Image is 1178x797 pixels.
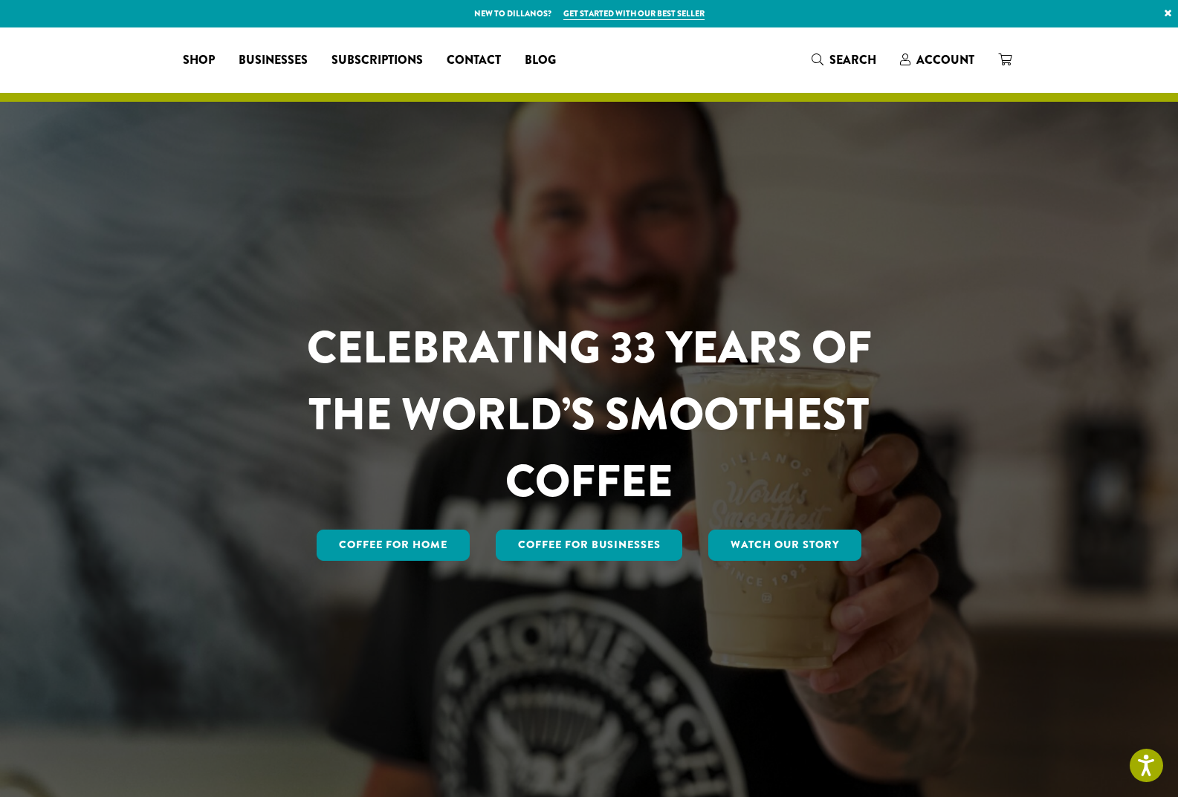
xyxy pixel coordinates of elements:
[496,530,683,561] a: Coffee For Businesses
[183,51,215,70] span: Shop
[447,51,501,70] span: Contact
[800,48,888,72] a: Search
[331,51,423,70] span: Subscriptions
[916,51,974,68] span: Account
[263,314,916,515] h1: CELEBRATING 33 YEARS OF THE WORLD’S SMOOTHEST COFFEE
[708,530,861,561] a: Watch Our Story
[829,51,876,68] span: Search
[525,51,556,70] span: Blog
[563,7,705,20] a: Get started with our best seller
[239,51,308,70] span: Businesses
[317,530,470,561] a: Coffee for Home
[171,48,227,72] a: Shop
